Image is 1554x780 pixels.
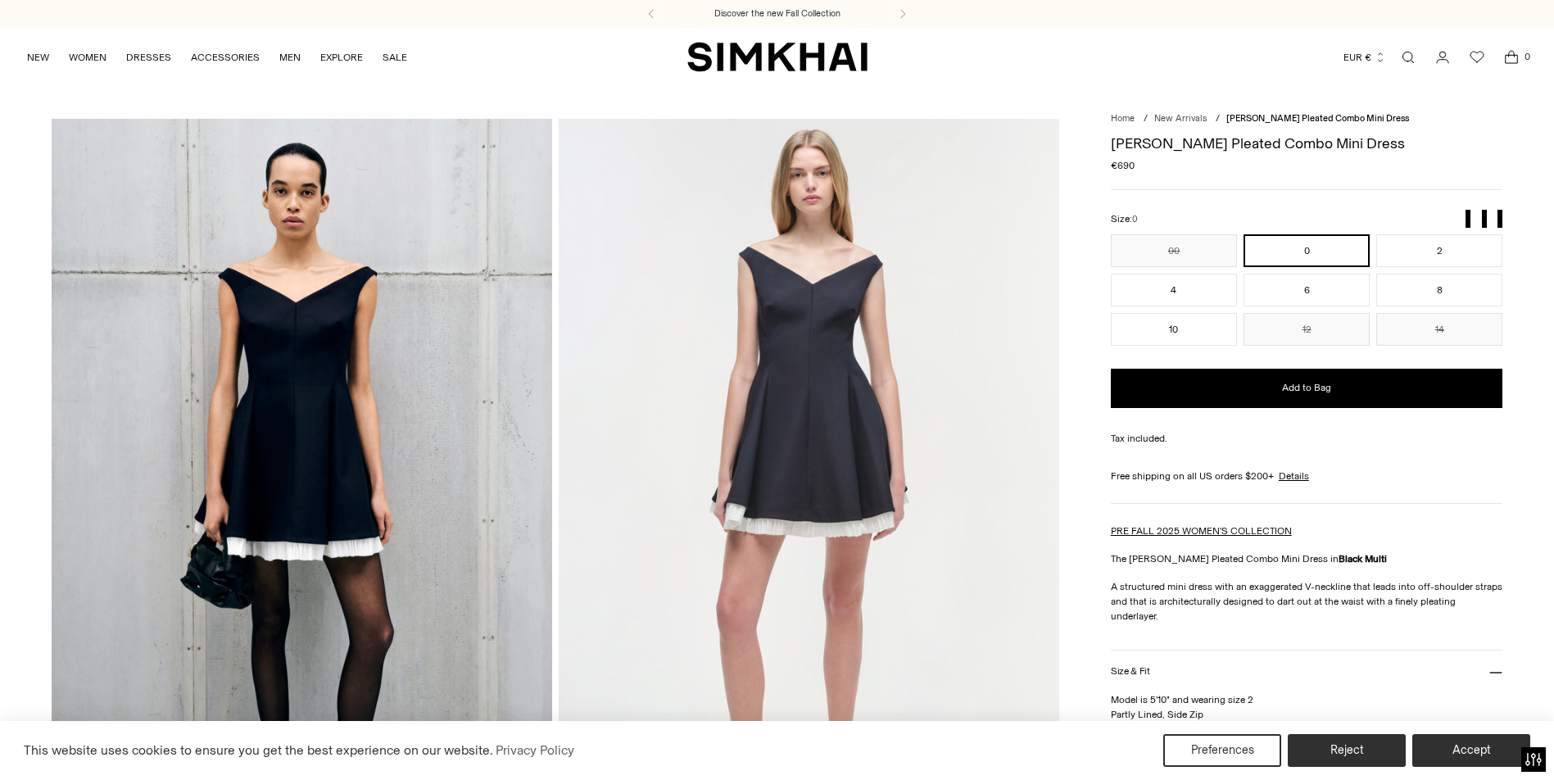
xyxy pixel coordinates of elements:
button: Preferences [1163,734,1281,767]
p: Model is 5'10" and wearing size 2 Partly Lined, Side Zip [1111,692,1503,722]
button: Add to Bag [1111,369,1503,408]
a: PRE FALL 2025 WOMEN'S COLLECTION [1111,525,1292,537]
a: SALE [383,39,407,75]
button: 14 [1376,313,1502,346]
button: 0 [1244,234,1370,267]
a: Home [1111,113,1135,124]
div: Tax included. [1111,431,1503,446]
button: 6 [1244,274,1370,306]
span: This website uses cookies to ensure you get the best experience on our website. [24,742,493,758]
a: Privacy Policy (opens in a new tab) [493,738,577,763]
button: 10 [1111,313,1237,346]
h3: Size & Fit [1111,666,1150,677]
a: Wishlist [1461,41,1493,74]
div: / [1144,112,1148,126]
a: WOMEN [69,39,106,75]
button: 12 [1244,313,1370,346]
a: New Arrivals [1154,113,1207,124]
a: Open cart modal [1495,41,1528,74]
a: Details [1279,469,1309,483]
span: 0 [1520,49,1534,64]
button: 00 [1111,234,1237,267]
a: Open search modal [1392,41,1425,74]
p: The [PERSON_NAME] Pleated Combo Mini Dress in [1111,551,1503,566]
a: SIMKHAI [687,41,868,73]
nav: breadcrumbs [1111,112,1503,126]
strong: Black Multi [1339,553,1387,565]
button: EUR € [1343,39,1386,75]
span: 0 [1132,214,1138,224]
p: A structured mini dress with an exaggerated V-neckline that leads into off-shoulder straps and th... [1111,579,1503,624]
a: DRESSES [126,39,171,75]
span: Add to Bag [1282,381,1331,395]
a: MEN [279,39,301,75]
div: / [1216,112,1220,126]
label: Size: [1111,211,1138,227]
button: 8 [1376,274,1502,306]
h1: [PERSON_NAME] Pleated Combo Mini Dress [1111,136,1503,151]
span: €690 [1111,158,1135,173]
button: Accept [1412,734,1530,767]
span: [PERSON_NAME] Pleated Combo Mini Dress [1226,113,1409,124]
a: Discover the new Fall Collection [714,7,840,20]
a: Go to the account page [1426,41,1459,74]
div: Free shipping on all US orders $200+ [1111,469,1503,483]
button: Size & Fit [1111,651,1503,692]
a: NEW [27,39,49,75]
a: EXPLORE [320,39,363,75]
button: 4 [1111,274,1237,306]
a: ACCESSORIES [191,39,260,75]
button: Reject [1288,734,1406,767]
button: 2 [1376,234,1502,267]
